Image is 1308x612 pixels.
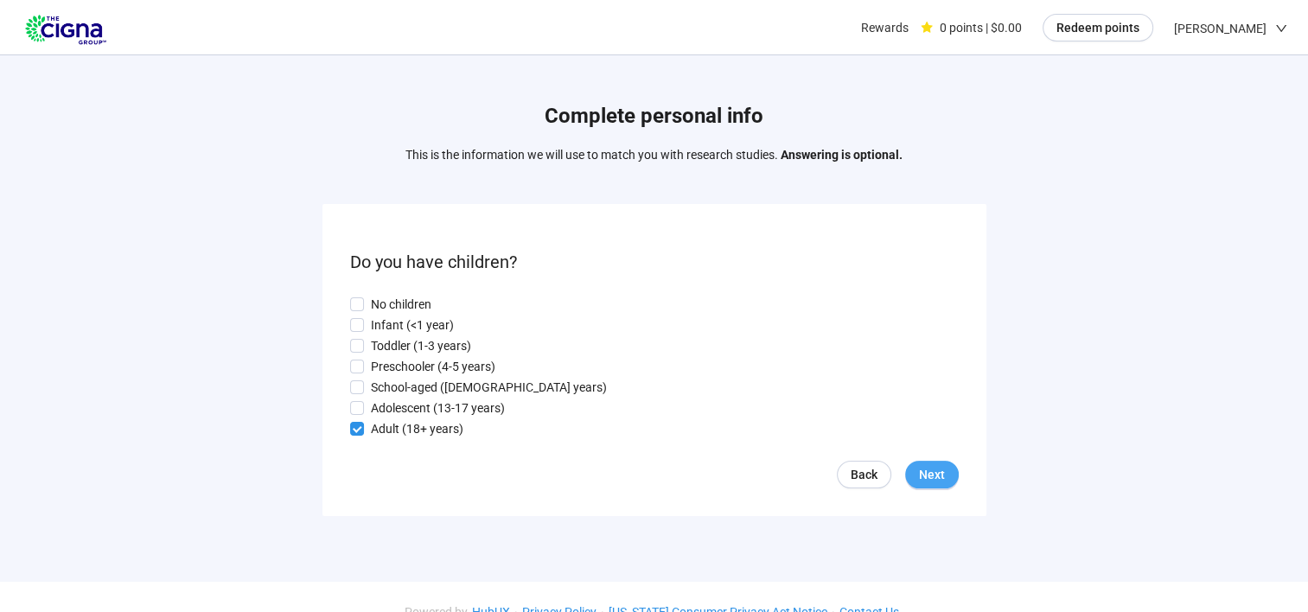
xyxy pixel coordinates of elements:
p: Adolescent (13-17 years) [371,398,505,418]
span: Next [919,465,945,484]
span: star [921,22,933,34]
button: Redeem points [1043,14,1153,41]
p: Toddler (1-3 years) [371,336,471,355]
span: Redeem points [1056,18,1139,37]
strong: Answering is optional. [781,148,903,162]
p: This is the information we will use to match you with research studies. [405,145,903,164]
p: Infant (<1 year) [371,316,454,335]
h1: Complete personal info [405,100,903,133]
p: Adult (18+ years) [371,419,463,438]
p: School-aged ([DEMOGRAPHIC_DATA] years) [371,378,607,397]
p: Preschooler (4-5 years) [371,357,495,376]
button: Next [905,461,959,488]
span: [PERSON_NAME] [1174,1,1267,56]
p: No children [371,295,431,314]
span: Back [851,465,877,484]
p: Do you have children? [350,249,959,276]
a: Back [837,461,891,488]
span: down [1275,22,1287,35]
